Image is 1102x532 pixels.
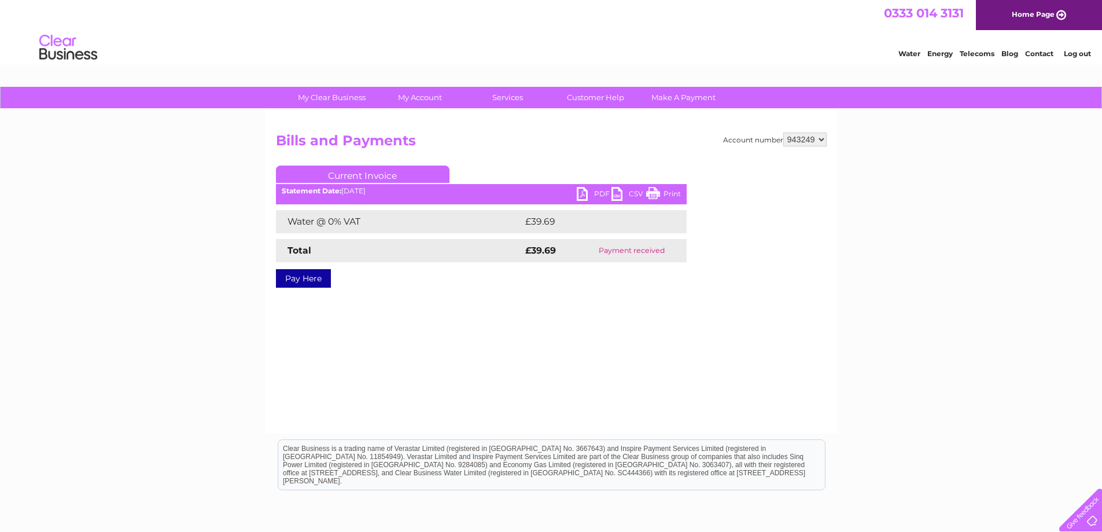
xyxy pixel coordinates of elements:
a: Pay Here [276,269,331,288]
strong: £39.69 [525,245,556,256]
a: Make A Payment [636,87,731,108]
a: Log out [1064,49,1091,58]
a: Blog [1001,49,1018,58]
a: Current Invoice [276,166,449,183]
div: [DATE] [276,187,687,195]
b: Statement Date: [282,186,341,195]
a: My Account [372,87,467,108]
a: Water [898,49,920,58]
a: 0333 014 3131 [884,6,964,20]
a: PDF [577,187,611,204]
strong: Total [288,245,311,256]
img: logo.png [39,30,98,65]
td: Payment received [577,239,686,262]
a: Services [460,87,555,108]
div: Clear Business is a trading name of Verastar Limited (registered in [GEOGRAPHIC_DATA] No. 3667643... [278,6,825,56]
a: Customer Help [548,87,643,108]
td: Water @ 0% VAT [276,210,522,233]
a: Telecoms [960,49,994,58]
a: My Clear Business [284,87,379,108]
a: Energy [927,49,953,58]
a: CSV [611,187,646,204]
td: £39.69 [522,210,664,233]
div: Account number [723,133,827,146]
a: Contact [1025,49,1053,58]
h2: Bills and Payments [276,133,827,155]
a: Print [646,187,681,204]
